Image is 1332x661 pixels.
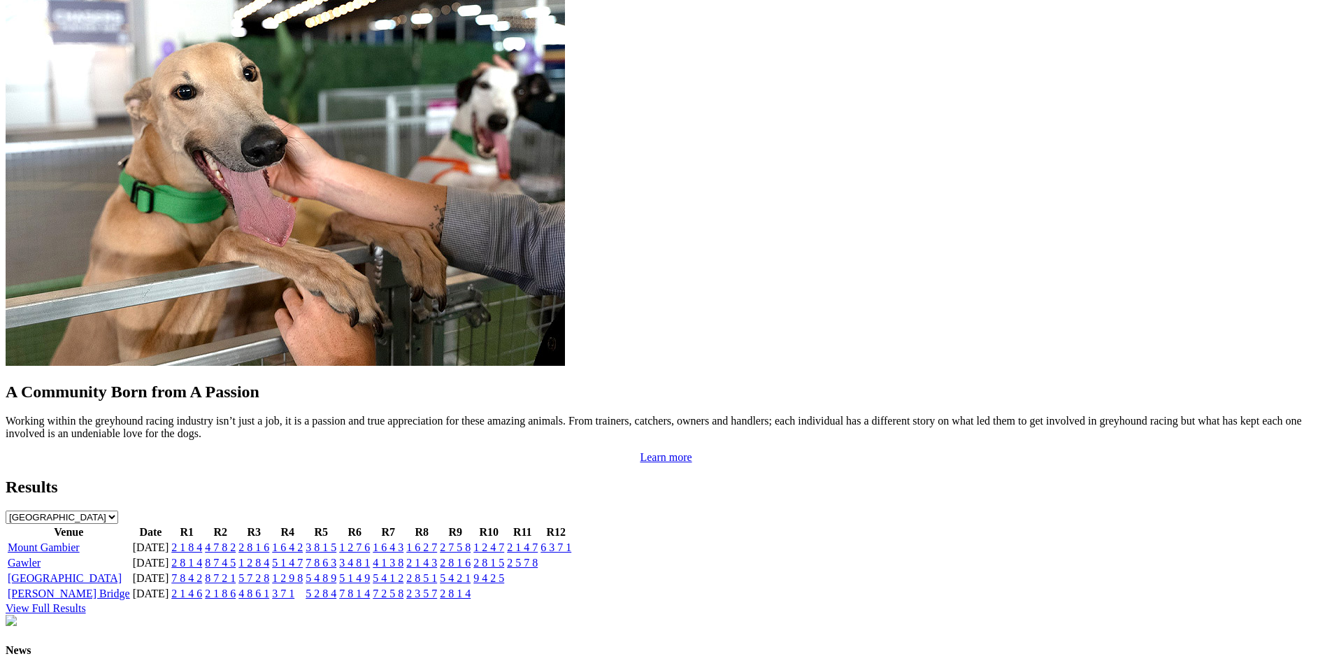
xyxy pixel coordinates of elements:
[6,615,17,626] img: chasers_homepage.jpg
[6,478,1326,497] h2: Results
[440,541,471,553] a: 2 7 5 8
[272,557,303,569] a: 5 1 4 7
[640,451,692,463] a: Learn more
[406,541,437,553] a: 1 6 2 7
[506,525,538,539] th: R11
[272,572,303,584] a: 1 2 9 8
[373,557,403,569] a: 4 1 3 8
[473,525,505,539] th: R10
[305,525,337,539] th: R5
[473,557,504,569] a: 2 8 1 5
[406,588,437,599] a: 2 3 5 7
[7,525,131,539] th: Venue
[6,644,1326,657] h4: News
[306,557,336,569] a: 7 8 6 3
[306,541,336,553] a: 3 8 1 5
[440,557,471,569] a: 2 8 1 6
[132,541,170,555] td: [DATE]
[171,541,202,553] a: 2 1 8 4
[339,572,370,584] a: 5 1 4 9
[6,415,1326,440] p: Working within the greyhound racing industry isn’t just a job, it is a passion and true appreciat...
[406,557,437,569] a: 2 1 4 3
[373,541,403,553] a: 1 6 4 3
[440,572,471,584] a: 5 4 2 1
[205,541,236,553] a: 4 7 8 2
[339,541,370,553] a: 1 2 7 6
[540,541,571,553] a: 6 3 7 1
[272,541,303,553] a: 1 6 4 2
[238,525,270,539] th: R3
[473,572,504,584] a: 9 4 2 5
[440,588,471,599] a: 2 8 1 4
[205,557,236,569] a: 8 7 4 5
[238,572,269,584] a: 5 7 2 8
[8,588,130,599] a: [PERSON_NAME] Bridge
[205,572,236,584] a: 8 7 2 1
[372,525,404,539] th: R7
[6,602,86,614] a: View Full Results
[406,525,438,539] th: R8
[473,541,504,553] a: 1 2 4 7
[271,525,303,539] th: R4
[540,525,572,539] th: R12
[338,525,371,539] th: R6
[507,557,538,569] a: 2 5 7 8
[507,541,538,553] a: 2 1 4 7
[306,588,336,599] a: 5 2 8 4
[373,572,403,584] a: 5 4 1 2
[132,587,170,601] td: [DATE]
[272,588,294,599] a: 3 7 1
[238,557,269,569] a: 1 2 8 4
[132,556,170,570] td: [DATE]
[238,588,269,599] a: 4 8 6 1
[306,572,336,584] a: 5 4 8 9
[171,588,202,599] a: 2 1 4 6
[171,572,202,584] a: 7 8 4 2
[6,383,1326,401] h2: A Community Born from A Passion
[339,588,370,599] a: 7 8 1 4
[132,571,170,585] td: [DATE]
[8,572,122,584] a: [GEOGRAPHIC_DATA]
[238,541,269,553] a: 2 8 1 6
[406,572,437,584] a: 2 8 5 1
[439,525,471,539] th: R9
[132,525,170,539] th: Date
[373,588,403,599] a: 7 2 5 8
[171,525,203,539] th: R1
[8,557,41,569] a: Gawler
[171,557,202,569] a: 2 8 1 4
[339,557,370,569] a: 3 4 8 1
[205,588,236,599] a: 2 1 8 6
[204,525,236,539] th: R2
[8,541,80,553] a: Mount Gambier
